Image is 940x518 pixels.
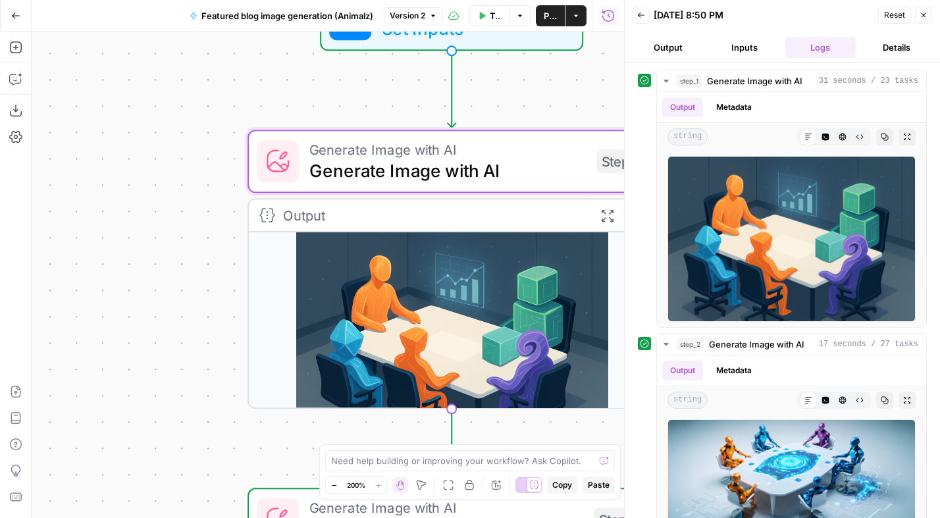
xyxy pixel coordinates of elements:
[536,5,565,26] button: Publish
[657,92,926,327] div: 31 seconds / 23 tasks
[878,7,911,24] button: Reset
[677,338,704,351] span: step_2
[384,7,443,24] button: Version 2
[588,479,610,491] span: Paste
[709,37,780,58] button: Inputs
[552,479,572,491] span: Copy
[709,338,804,351] span: Generate Image with AI
[201,9,373,22] span: Featured blog image generation (Animalz)
[382,15,512,41] span: Set Inputs
[596,149,644,173] div: Step 1
[248,130,656,409] div: Generate Image with AIGenerate Image with AIStep 1Output
[707,74,802,88] span: Generate Image with AI
[283,205,583,226] div: Output
[657,70,926,91] button: 31 seconds / 23 tasks
[490,9,502,22] span: Test Workflow
[347,480,365,490] span: 200%
[309,139,586,160] span: Generate Image with AI
[182,5,381,26] button: Featured blog image generation (Animalz)
[667,128,708,145] span: string
[819,338,918,350] span: 17 seconds / 27 tasks
[884,9,905,21] span: Reset
[662,361,703,380] button: Output
[819,75,918,87] span: 31 seconds / 23 tasks
[667,392,708,409] span: string
[677,74,702,88] span: step_1
[309,497,583,518] span: Generate Image with AI
[708,361,760,380] button: Metadata
[657,334,926,355] button: 17 seconds / 27 tasks
[708,97,760,117] button: Metadata
[667,156,916,322] img: output preview
[547,477,577,494] button: Copy
[785,37,856,58] button: Logs
[662,97,703,117] button: Output
[469,5,510,26] button: Test Workflow
[633,37,704,58] button: Output
[309,157,586,184] span: Generate Image with AI
[544,9,557,22] span: Publish
[583,477,615,494] button: Paste
[249,232,654,440] img: image.png
[861,37,932,58] button: Details
[390,10,425,22] span: Version 2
